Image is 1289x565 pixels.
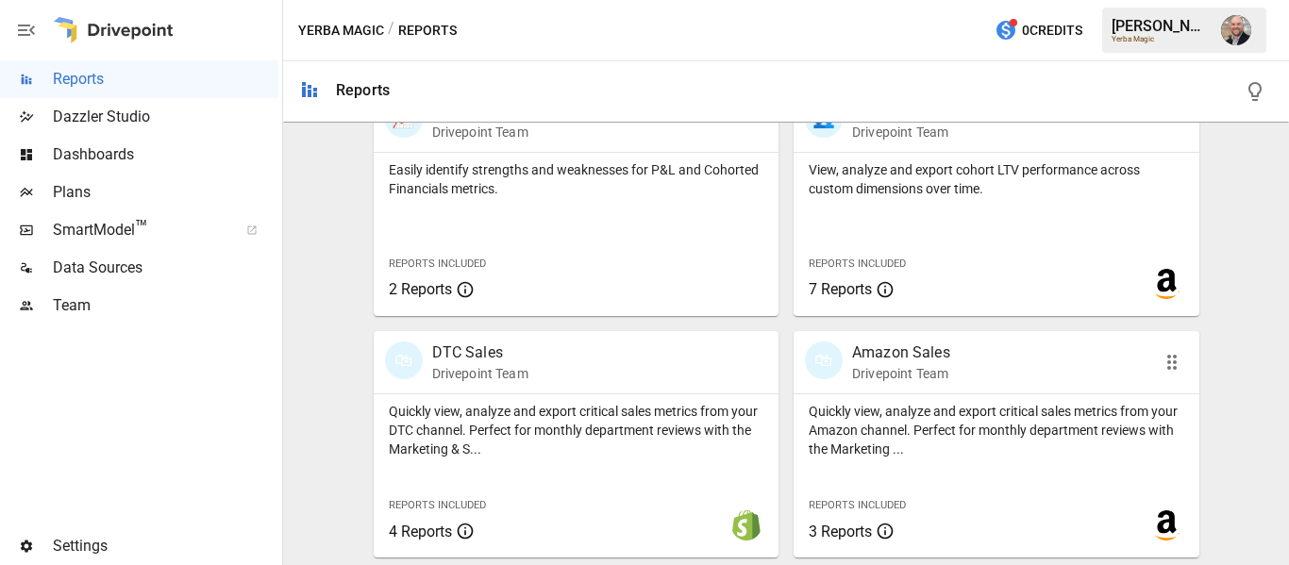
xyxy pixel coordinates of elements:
div: [PERSON_NAME] [1112,17,1210,35]
p: Quickly view, analyze and export critical sales metrics from your DTC channel. Perfect for monthl... [389,402,764,458]
button: Yerba Magic [298,19,384,42]
p: Quickly view, analyze and export critical sales metrics from your Amazon channel. Perfect for mon... [809,402,1184,458]
div: Reports [336,81,390,99]
span: Reports Included [389,258,486,270]
p: Drivepoint Team [432,364,528,383]
p: View, analyze and export cohort LTV performance across custom dimensions over time. [809,160,1184,198]
span: Settings [53,535,278,557]
p: Easily identify strengths and weaknesses for P&L and Cohorted Financials metrics. [389,160,764,198]
div: 🛍 [385,341,423,379]
div: Yerba Magic [1112,35,1210,43]
img: amazon [1151,269,1181,299]
span: 0 Credits [1022,19,1082,42]
span: Dashboards [53,143,278,166]
p: Drivepoint Team [852,123,1063,141]
span: SmartModel [53,219,226,241]
span: Data Sources [53,257,278,279]
button: 0Credits [987,13,1090,48]
span: Reports Included [809,499,906,511]
img: shopify [731,510,762,540]
span: Reports Included [809,258,906,270]
span: 2 Reports [389,280,452,298]
span: Dazzler Studio [53,106,278,128]
p: Amazon Sales [852,341,950,364]
p: DTC Sales [432,341,528,364]
span: Reports Included [389,499,486,511]
img: amazon [1151,510,1181,540]
button: Dustin Jacobson [1210,4,1263,57]
p: Drivepoint Team [432,123,528,141]
p: Drivepoint Team [852,364,950,383]
div: / [388,19,394,42]
img: Dustin Jacobson [1221,15,1251,45]
span: 7 Reports [809,280,872,298]
div: 🛍 [805,341,843,379]
span: Plans [53,181,278,204]
span: 3 Reports [809,523,872,540]
span: Team [53,294,278,317]
span: Reports [53,68,278,91]
span: ™ [135,216,148,240]
span: 4 Reports [389,523,452,540]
